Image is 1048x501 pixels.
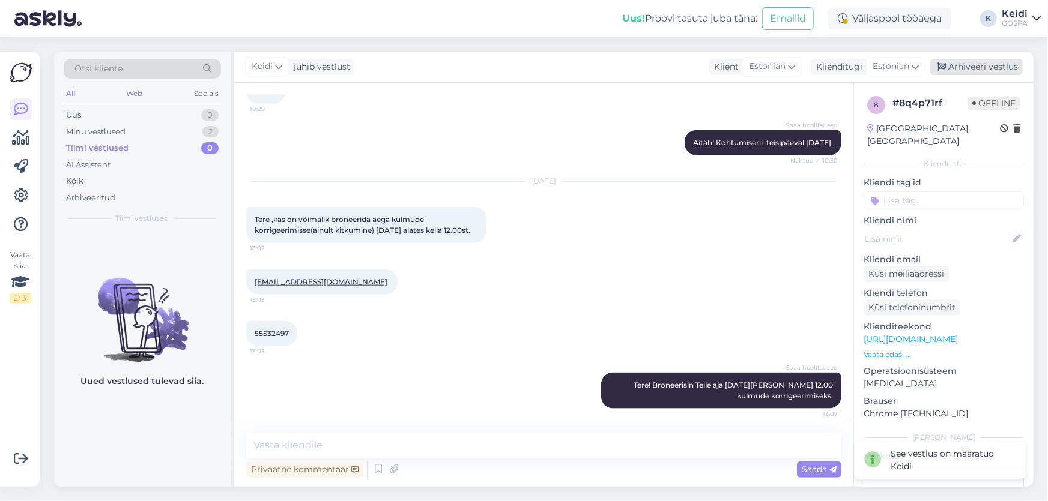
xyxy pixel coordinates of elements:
span: 8 [874,100,879,109]
a: [URL][DOMAIN_NAME] [864,334,958,344]
span: Offline [968,97,1020,110]
div: All [64,86,77,101]
p: Brauser [864,395,1024,407]
div: Klienditugi [811,61,862,73]
a: KeidiGOSPA [1002,9,1041,28]
div: Keidi [1002,9,1028,19]
p: Operatsioonisüsteem [864,365,1024,377]
p: Kliendi nimi [864,214,1024,227]
span: Estonian [873,60,909,73]
span: Tiimi vestlused [116,213,169,224]
div: Väljaspool tööaega [828,8,951,29]
span: Keidi [252,60,273,73]
div: GOSPA [1002,19,1028,28]
div: [DATE] [246,176,841,187]
div: Uus [66,109,81,121]
p: Kliendi email [864,253,1024,266]
p: Chrome [TECHNICAL_ID] [864,407,1024,420]
span: Tere ,kas on võimalik broneerida aega kulmude korrigeerimisse(ainult kitkumine) [DATE] alates kel... [255,215,470,235]
div: Küsi telefoninumbrit [864,299,960,316]
div: Proovi tasuta juba täna: [622,11,757,26]
div: K [980,10,997,27]
div: Kõik [66,175,83,187]
div: Arhiveeritud [66,192,115,204]
div: 2 [202,126,219,138]
input: Lisa nimi [864,232,1010,245]
b: Uus! [622,13,645,24]
p: Kliendi tag'id [864,176,1024,189]
div: Kliendi info [864,158,1024,169]
span: 13:02 [250,244,295,253]
div: AI Assistent [66,159,111,171]
span: Estonian [749,60,786,73]
div: Küsi meiliaadressi [864,266,949,282]
div: Web [124,86,145,101]
p: Kliendi telefon [864,287,1024,299]
div: Vaata siia [10,250,31,304]
span: Nähtud ✓ 10:30 [790,156,838,165]
span: 55532497 [255,329,289,338]
p: [MEDICAL_DATA] [864,377,1024,390]
span: 13:05 [250,347,295,356]
div: See vestlus on määratud Keidi [891,448,1016,473]
span: Tere! Broneerisin Teile aja [DATE][PERSON_NAME] 12.00 kulmude korrigeerimiseks. [634,380,835,400]
div: [GEOGRAPHIC_DATA], [GEOGRAPHIC_DATA] [867,122,1000,148]
div: Privaatne kommentaar [246,461,363,478]
input: Lisa tag [864,191,1024,209]
span: Aitäh! Kohtumiseni teisipäeval [DATE]. [693,138,833,147]
div: Arhiveeri vestlus [930,59,1023,75]
div: 0 [201,142,219,154]
a: [EMAIL_ADDRESS][DOMAIN_NAME] [255,277,387,286]
button: Emailid [762,7,814,30]
span: Spaa hoolitsused [786,363,838,372]
div: 2 / 3 [10,293,31,304]
div: # 8q4p71rf [892,96,968,110]
div: [PERSON_NAME] [864,432,1024,443]
div: Tiimi vestlused [66,142,129,154]
div: 0 [201,109,219,121]
span: 13:07 [793,409,838,418]
span: 10:29 [250,104,295,113]
img: No chats [54,256,231,364]
div: Minu vestlused [66,126,126,138]
span: Spaa hoolitsused [786,121,838,130]
span: Otsi kliente [74,62,123,75]
div: Klient [709,61,739,73]
img: Askly Logo [10,61,32,84]
p: Vaata edasi ... [864,349,1024,360]
p: Uued vestlused tulevad siia. [81,375,204,388]
div: Socials [192,86,221,101]
span: 13:03 [250,295,295,304]
p: Klienditeekond [864,320,1024,333]
span: Saada [802,464,837,475]
div: juhib vestlust [289,61,350,73]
